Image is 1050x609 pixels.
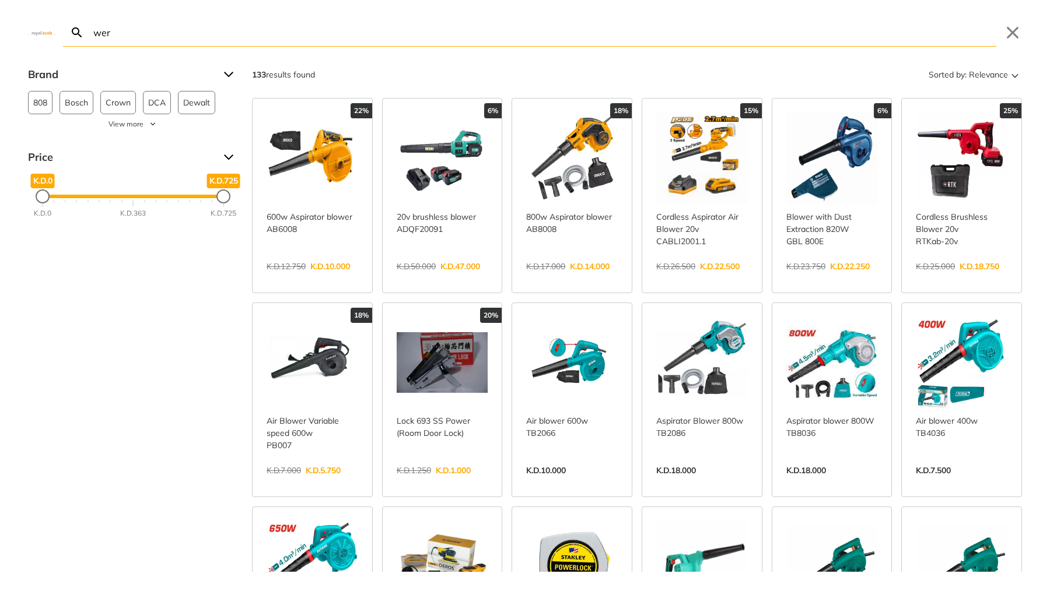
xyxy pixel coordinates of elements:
span: Dewalt [183,91,210,114]
div: 22% [351,103,372,118]
div: K.D.725 [211,208,236,219]
div: Maximum Price [216,189,230,203]
button: Crown [100,91,136,114]
button: Close [1003,23,1022,42]
span: Price [28,148,215,167]
button: 808 [28,91,52,114]
button: Dewalt [178,91,215,114]
span: Relevance [969,65,1008,84]
div: K.D.363 [120,208,146,219]
span: Brand [28,65,215,84]
img: Close [28,30,56,35]
button: DCA [143,91,171,114]
input: Search… [91,19,996,46]
strong: 133 [252,69,266,80]
span: View more [108,119,143,129]
div: 6% [874,103,891,118]
button: Sorted by:Relevance Sort [926,65,1022,84]
div: K.D.0 [34,208,51,219]
div: 25% [1000,103,1021,118]
div: 15% [740,103,762,118]
div: 6% [484,103,502,118]
div: 18% [610,103,632,118]
span: DCA [148,91,166,114]
span: Bosch [65,91,88,114]
span: 808 [33,91,47,114]
span: Crown [106,91,131,114]
div: results found [252,65,315,84]
svg: Sort [1008,68,1022,82]
svg: Search [70,26,84,40]
button: View more [28,119,238,129]
div: 20% [480,308,502,323]
div: Minimum Price [36,189,50,203]
div: 18% [351,308,372,323]
button: Bosch [60,91,93,114]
